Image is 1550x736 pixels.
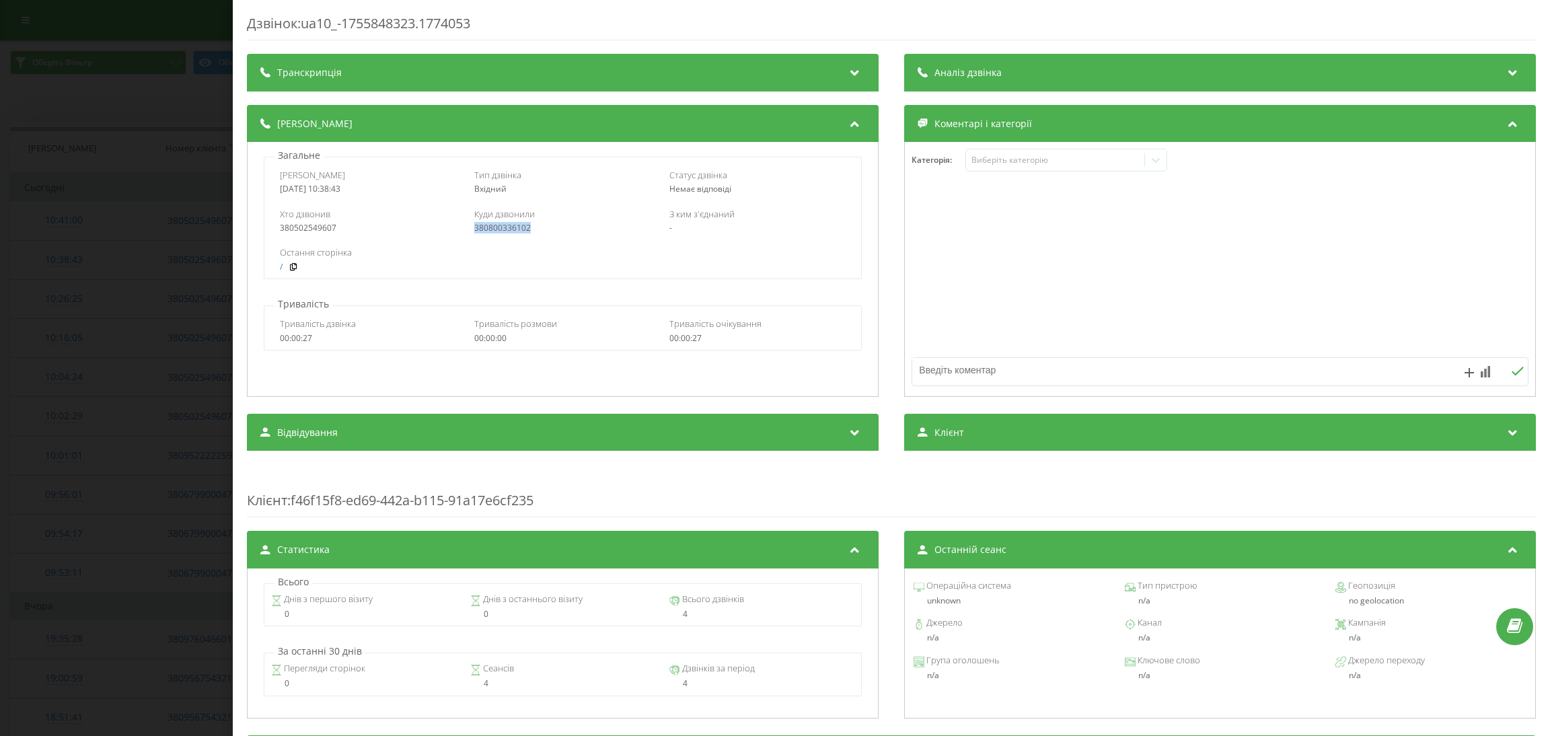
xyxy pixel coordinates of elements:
span: Дзвінків за період [679,662,754,675]
div: 00:00:27 [669,334,846,343]
div: 380800336102 [474,223,651,233]
span: Всього дзвінків [679,593,743,606]
span: Кампанія [1346,616,1386,630]
div: : f46f15f8-ed69-442a-b115-91a17e6cf235 [247,464,1536,517]
span: Джерело переходу [1346,654,1425,667]
div: n/a [1124,633,1315,642]
span: [PERSON_NAME] [279,169,344,181]
span: Тривалість дзвінка [279,318,355,330]
div: n/a [1335,633,1526,642]
span: Немає відповіді [669,183,731,194]
div: 0 [271,679,456,688]
div: 4 [470,679,655,688]
span: Геопозиція [1346,579,1395,593]
div: 00:00:00 [474,334,651,343]
span: [PERSON_NAME] [277,117,353,131]
div: n/a [1124,671,1315,680]
div: unknown [914,596,1105,605]
span: Транскрипція [277,66,342,79]
span: Джерело [924,616,963,630]
p: Загальне [274,149,324,162]
span: Тип пристрою [1135,579,1196,593]
div: n/a [1349,671,1526,680]
span: Операційна система [924,579,1011,593]
span: Ключове слово [1135,654,1200,667]
span: Днів з першого візиту [282,593,373,606]
span: Відвідування [277,426,338,439]
div: 00:00:27 [279,334,456,343]
div: 4 [669,679,854,688]
span: Сеансів [481,662,514,675]
div: [DATE] 10:38:43 [279,184,456,194]
a: / [279,262,282,272]
div: n/a [914,671,1105,680]
span: Тривалість очікування [669,318,761,330]
p: Тривалість [274,297,332,311]
p: За останні 30 днів [274,645,365,658]
h4: Категорія : [912,155,965,165]
div: 0 [271,610,456,619]
span: Канал [1135,616,1161,630]
div: 380502549607 [279,223,456,233]
span: Статус дзвінка [669,169,727,181]
span: Статистика [277,543,330,556]
span: З ким з'єднаний [669,208,734,220]
span: Клієнт [934,426,964,439]
div: no geolocation [1335,596,1526,605]
div: n/a [914,633,1105,642]
span: Тип дзвінка [474,169,521,181]
div: Дзвінок : ua10_-1755848323.1774053 [247,14,1536,40]
span: Вхідний [474,183,507,194]
span: Клієнт [247,491,287,509]
span: Хто дзвонив [279,208,330,220]
span: Коментарі і категорії [934,117,1032,131]
span: Група оголошень [924,654,999,667]
div: Виберіть категорію [971,155,1139,165]
div: 0 [470,610,655,619]
p: Всього [274,575,312,589]
div: 4 [669,610,854,619]
span: Остання сторінка [279,246,351,258]
div: n/a [1124,596,1315,605]
span: Перегляди сторінок [282,662,365,675]
span: Куди дзвонили [474,208,535,220]
span: Тривалість розмови [474,318,557,330]
span: Останній сеанс [934,543,1006,556]
span: Аналіз дзвінка [934,66,1002,79]
span: Днів з останнього візиту [481,593,583,606]
div: - [669,223,846,233]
